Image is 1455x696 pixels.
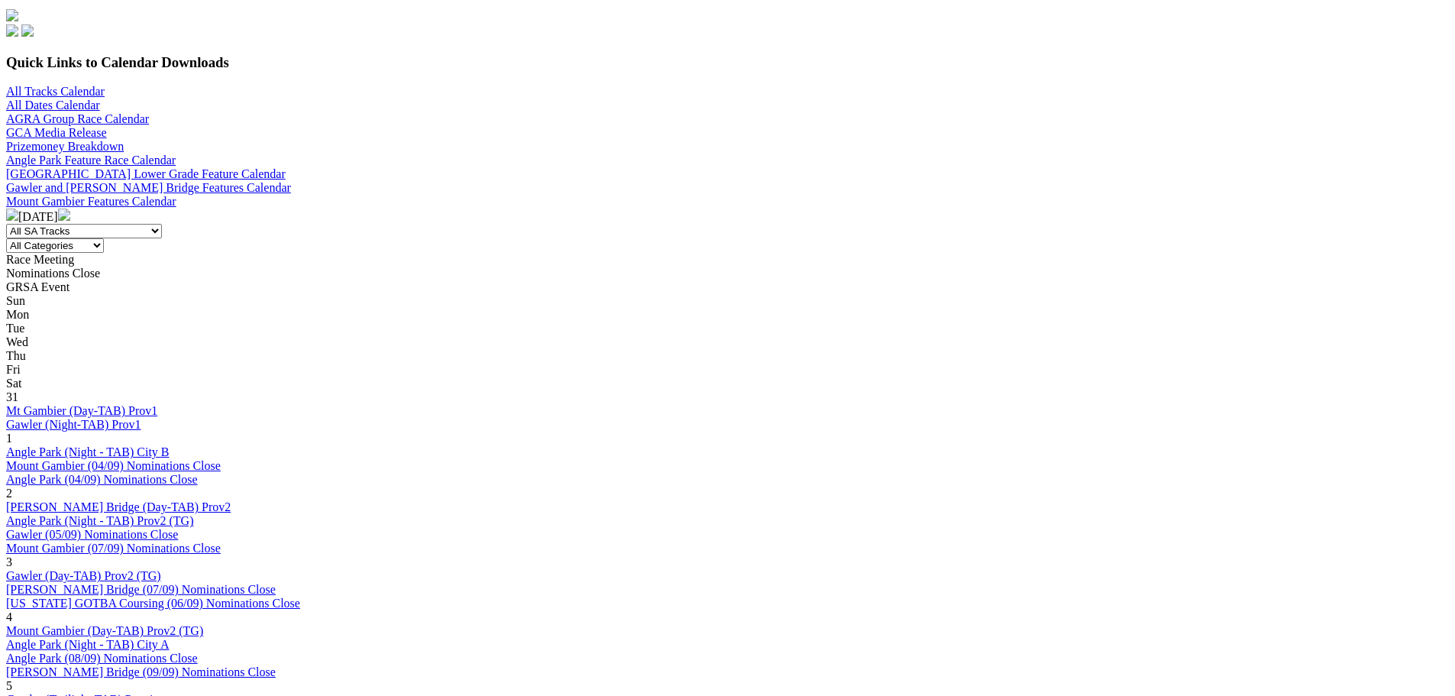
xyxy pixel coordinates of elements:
[6,610,12,623] span: 4
[21,24,34,37] img: twitter.svg
[6,280,1449,294] div: GRSA Event
[6,195,176,208] a: Mount Gambier Features Calendar
[6,377,1449,390] div: Sat
[58,209,70,221] img: chevron-right-pager-white.svg
[6,154,176,167] a: Angle Park Feature Race Calendar
[6,597,300,610] a: [US_STATE] GOTBA Coursing (06/09) Nominations Close
[6,459,221,472] a: Mount Gambier (04/09) Nominations Close
[6,404,157,417] a: Mt Gambier (Day-TAB) Prov1
[6,99,100,112] a: All Dates Calendar
[6,126,107,139] a: GCA Media Release
[6,267,1449,280] div: Nominations Close
[6,181,291,194] a: Gawler and [PERSON_NAME] Bridge Features Calendar
[6,500,231,513] a: [PERSON_NAME] Bridge (Day-TAB) Prov2
[6,679,12,692] span: 5
[6,624,203,637] a: Mount Gambier (Day-TAB) Prov2 (TG)
[6,140,124,153] a: Prizemoney Breakdown
[6,85,105,98] a: All Tracks Calendar
[6,418,141,431] a: Gawler (Night-TAB) Prov1
[6,555,12,568] span: 3
[6,167,286,180] a: [GEOGRAPHIC_DATA] Lower Grade Feature Calendar
[6,583,276,596] a: [PERSON_NAME] Bridge (07/09) Nominations Close
[6,308,1449,322] div: Mon
[6,665,276,678] a: [PERSON_NAME] Bridge (09/09) Nominations Close
[6,294,1449,308] div: Sun
[6,363,1449,377] div: Fri
[6,209,1449,224] div: [DATE]
[6,390,18,403] span: 31
[6,445,170,458] a: Angle Park (Night - TAB) City B
[6,514,194,527] a: Angle Park (Night - TAB) Prov2 (TG)
[6,322,1449,335] div: Tue
[6,487,12,500] span: 2
[6,335,1449,349] div: Wed
[6,9,18,21] img: logo-grsa-white.png
[6,432,12,445] span: 1
[6,638,170,651] a: Angle Park (Night - TAB) City A
[6,542,221,555] a: Mount Gambier (07/09) Nominations Close
[6,54,1449,71] h3: Quick Links to Calendar Downloads
[6,253,1449,267] div: Race Meeting
[6,473,198,486] a: Angle Park (04/09) Nominations Close
[6,112,149,125] a: AGRA Group Race Calendar
[6,569,161,582] a: Gawler (Day-TAB) Prov2 (TG)
[6,349,1449,363] div: Thu
[6,528,178,541] a: Gawler (05/09) Nominations Close
[6,24,18,37] img: facebook.svg
[6,209,18,221] img: chevron-left-pager-white.svg
[6,652,198,665] a: Angle Park (08/09) Nominations Close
